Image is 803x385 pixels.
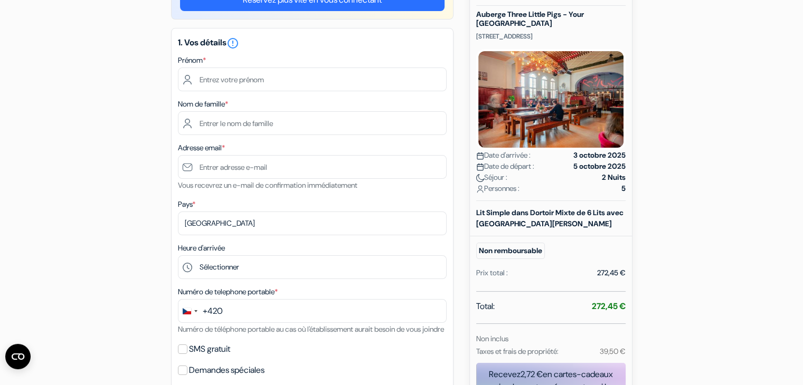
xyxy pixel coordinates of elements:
[602,172,626,183] strong: 2 Nuits
[476,183,519,194] span: Personnes :
[178,286,278,297] label: Numéro de telephone portable
[178,324,444,334] small: Numéro de téléphone portable au cas où l'établissement aurait besoin de vous joindre
[476,300,495,313] span: Total:
[178,243,225,254] label: Heure d'arrivée
[476,10,626,28] h5: Auberge Three Little Pigs - Your [GEOGRAPHIC_DATA]
[178,300,223,322] button: Change country, selected Czechia (+420)
[476,152,484,160] img: calendar.svg
[226,37,239,48] a: error_outline
[476,163,484,171] img: calendar.svg
[476,32,626,41] p: [STREET_ADDRESS]
[189,363,264,378] label: Demandes spéciales
[178,99,228,110] label: Nom de famille
[521,369,543,380] span: 2,72 €
[597,267,626,278] div: 272,45 €
[476,346,559,356] small: Taxes et frais de propriété:
[226,37,239,50] i: error_outline
[178,155,447,179] input: Entrer adresse e-mail
[476,150,531,161] span: Date d'arrivée :
[178,142,225,153] label: Adresse email
[476,208,623,228] b: Lit Simple dans Dortoir Mixte de 6 Lits avec [GEOGRAPHIC_DATA][PERSON_NAME]
[189,342,230,357] label: SMS gratuit
[621,183,626,194] strong: 5
[476,161,534,172] span: Date de départ :
[203,305,223,317] div: +420
[178,55,206,66] label: Prénom
[178,37,447,50] h5: 1. Vos détails
[476,334,508,343] small: Non inclus
[476,243,545,259] small: Non remboursable
[178,111,447,135] input: Entrer le nom de famille
[476,174,484,182] img: moon.svg
[178,199,195,210] label: Pays
[178,68,447,91] input: Entrez votre prénom
[5,344,31,369] button: Ouvrir le widget CMP
[592,301,626,312] strong: 272,45 €
[476,172,507,183] span: Séjour :
[573,161,626,172] strong: 5 octobre 2025
[476,185,484,193] img: user_icon.svg
[573,150,626,161] strong: 3 octobre 2025
[599,346,625,356] small: 39,50 €
[476,267,508,278] div: Prix total :
[178,180,357,190] small: Vous recevrez un e-mail de confirmation immédiatement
